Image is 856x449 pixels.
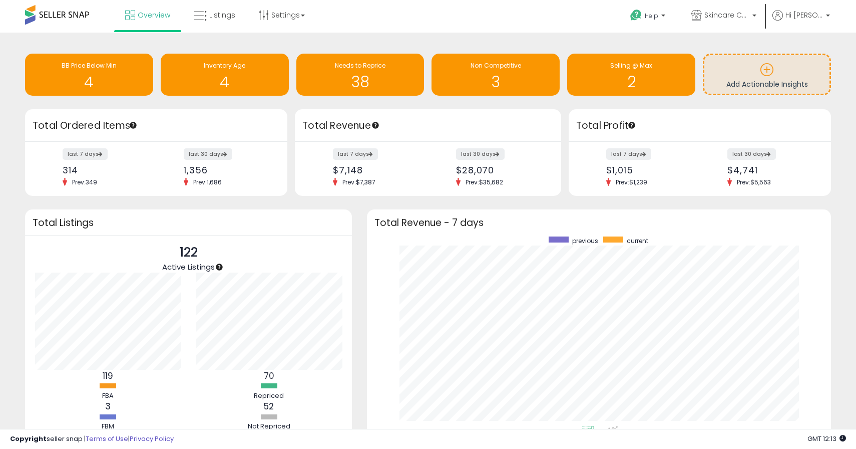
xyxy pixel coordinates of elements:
div: Not Repriced [239,422,299,431]
span: Skincare Collective Inc [704,10,749,20]
a: Inventory Age 4 [161,54,289,96]
div: $7,148 [333,165,420,175]
b: 119 [103,370,113,382]
b: 52 [264,400,274,412]
h1: 38 [301,74,419,90]
div: Tooltip anchor [371,121,380,130]
a: Selling @ Max 2 [567,54,695,96]
label: last 30 days [184,148,232,160]
p: 122 [162,243,215,262]
strong: Copyright [10,434,47,443]
label: last 7 days [63,148,108,160]
a: Hi [PERSON_NAME] [772,10,830,33]
a: Non Competitive 3 [432,54,560,96]
span: Listings [209,10,235,20]
a: Privacy Policy [130,434,174,443]
span: BB Price Below Min [62,61,117,70]
span: Prev: $35,682 [461,178,508,186]
span: Prev: 349 [67,178,102,186]
h3: Total Listings [33,219,344,227]
span: Selling @ Max [610,61,652,70]
a: Needs to Reprice 38 [296,54,424,96]
h1: 4 [30,74,148,90]
span: Inventory Age [204,61,245,70]
h3: Total Profit [576,119,823,133]
h1: 2 [572,74,690,90]
span: Help [645,12,658,20]
h1: 3 [437,74,555,90]
div: $4,741 [727,165,813,175]
div: FBM [78,422,138,431]
a: Terms of Use [86,434,128,443]
div: $28,070 [456,165,544,175]
b: 70 [264,370,274,382]
div: Tooltip anchor [129,121,138,130]
span: Non Competitive [471,61,521,70]
span: Prev: $7,387 [337,178,380,186]
label: last 7 days [333,148,378,160]
h3: Total Ordered Items [33,119,280,133]
h3: Total Revenue - 7 days [374,219,823,227]
h3: Total Revenue [302,119,554,133]
span: 2025-08-14 12:13 GMT [807,434,846,443]
span: Active Listings [162,262,215,272]
a: Add Actionable Insights [704,55,829,94]
span: current [627,237,648,245]
b: 3 [105,400,111,412]
h1: 4 [166,74,284,90]
a: Help [622,2,675,33]
label: last 30 days [456,148,505,160]
span: Overview [138,10,170,20]
div: Tooltip anchor [627,121,636,130]
i: Get Help [630,9,642,22]
span: Needs to Reprice [335,61,385,70]
div: seller snap | | [10,434,174,444]
span: Prev: $1,239 [611,178,652,186]
span: Prev: $5,563 [732,178,776,186]
div: Repriced [239,391,299,401]
div: 1,356 [184,165,270,175]
a: BB Price Below Min 4 [25,54,153,96]
label: last 7 days [606,148,651,160]
div: Tooltip anchor [215,263,224,272]
span: previous [572,237,598,245]
span: Prev: 1,686 [188,178,227,186]
div: FBA [78,391,138,401]
div: $1,015 [606,165,692,175]
div: 314 [63,165,149,175]
span: Add Actionable Insights [726,79,808,89]
span: Hi [PERSON_NAME] [785,10,823,20]
label: last 30 days [727,148,776,160]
